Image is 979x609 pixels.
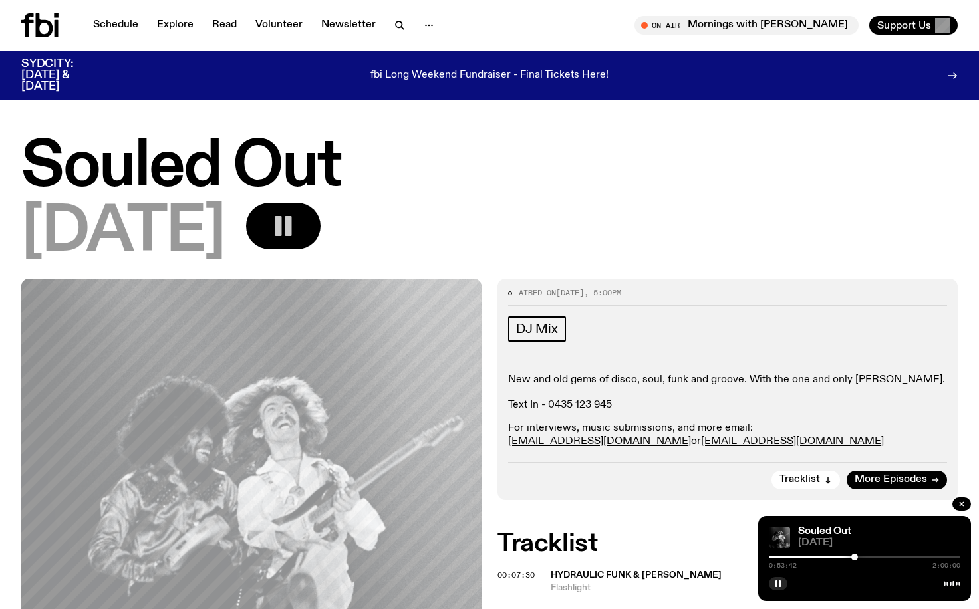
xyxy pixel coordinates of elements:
p: New and old gems of disco, soul, funk and groove. With the one and only [PERSON_NAME]. Text In - ... [508,374,947,412]
a: Read [204,16,245,35]
span: [DATE] [556,287,584,298]
span: 00:07:30 [497,570,535,580]
button: Support Us [869,16,958,35]
h1: Souled Out [21,138,958,197]
p: For interviews, music submissions, and more email: or [508,422,947,447]
a: Explore [149,16,202,35]
button: On AirMornings with [PERSON_NAME] [634,16,859,35]
a: Schedule [85,16,146,35]
h2: Tracklist [497,532,958,556]
p: fbi Long Weekend Fundraiser - Final Tickets Here! [370,70,609,82]
a: [EMAIL_ADDRESS][DOMAIN_NAME] [701,436,884,447]
a: Souled Out [798,526,851,537]
a: Newsletter [313,16,384,35]
h3: SYDCITY: [DATE] & [DATE] [21,59,106,92]
span: 0:53:42 [769,562,797,569]
a: DJ Mix [508,316,566,342]
a: Volunteer [247,16,311,35]
span: DJ Mix [516,322,558,336]
span: More Episodes [855,475,927,485]
span: , 5:00pm [584,287,621,298]
button: 00:07:30 [497,572,535,579]
span: [DATE] [21,203,225,263]
span: Support Us [877,19,931,31]
a: [EMAIL_ADDRESS][DOMAIN_NAME] [508,436,691,447]
span: Aired on [519,287,556,298]
span: Flashlight [551,582,958,594]
span: Tracklist [779,475,820,485]
span: Hydraulic Funk & [PERSON_NAME] [551,570,722,580]
span: 2:00:00 [932,562,960,569]
button: Tracklist [771,471,840,489]
span: [DATE] [798,538,960,548]
a: More Episodes [847,471,947,489]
